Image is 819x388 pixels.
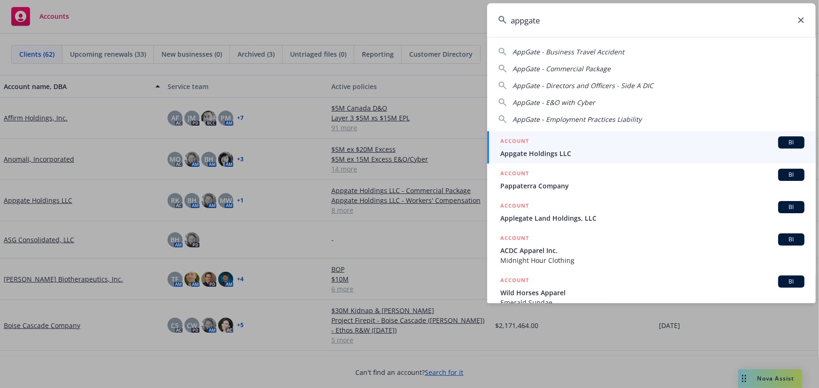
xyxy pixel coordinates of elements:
span: AppGate - Directors and Officers - Side A DIC [513,81,653,90]
h5: ACCOUNT [500,136,529,148]
span: ACDC Apparel Inc. [500,246,804,255]
h5: ACCOUNT [500,201,529,212]
span: BI [782,235,801,244]
span: AppGate - Business Travel Accident [513,47,624,56]
span: Wild Horses Apparel [500,288,804,298]
span: AppGate - Employment Practices Liability [513,115,642,124]
h5: ACCOUNT [500,169,529,180]
span: Pappaterra Company [500,181,804,191]
a: ACCOUNTBIACDC Apparel Inc.Midnight Hour Clothing [487,228,816,270]
span: BI [782,138,801,147]
span: AppGate - E&O with Cyber [513,98,595,107]
span: Emerald Sundae [500,298,804,307]
h5: ACCOUNT [500,276,529,287]
span: AppGate - Commercial Package [513,64,611,73]
span: BI [782,277,801,286]
a: ACCOUNTBIWild Horses ApparelEmerald Sundae [487,270,816,313]
a: ACCOUNTBIApplegate Land Holdings, LLC [487,196,816,228]
input: Search... [487,3,816,37]
a: ACCOUNTBIAppgate Holdings LLC [487,131,816,164]
span: BI [782,203,801,211]
span: Applegate Land Holdings, LLC [500,213,804,223]
a: ACCOUNTBIPappaterra Company [487,164,816,196]
span: Midnight Hour Clothing [500,255,804,265]
span: BI [782,171,801,179]
span: Appgate Holdings LLC [500,149,804,158]
h5: ACCOUNT [500,233,529,245]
